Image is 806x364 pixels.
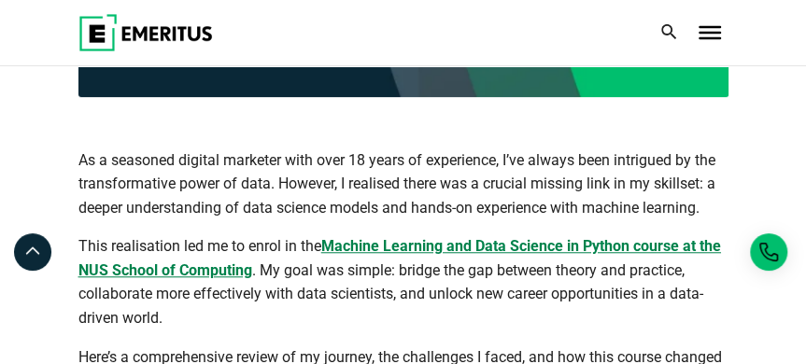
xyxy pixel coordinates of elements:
[699,26,721,39] button: Toggle Menu
[78,237,721,279] a: Machine Learning and Data Science in Python course at the NUS School of Computing
[78,151,715,217] span: As a seasoned digital marketer with over 18 years of experience, I’ve always been intrigued by th...
[78,261,703,327] span: . My goal was simple: bridge the gap between theory and practice, collaborate more effectively wi...
[78,237,321,255] span: This realisation led me to enrol in the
